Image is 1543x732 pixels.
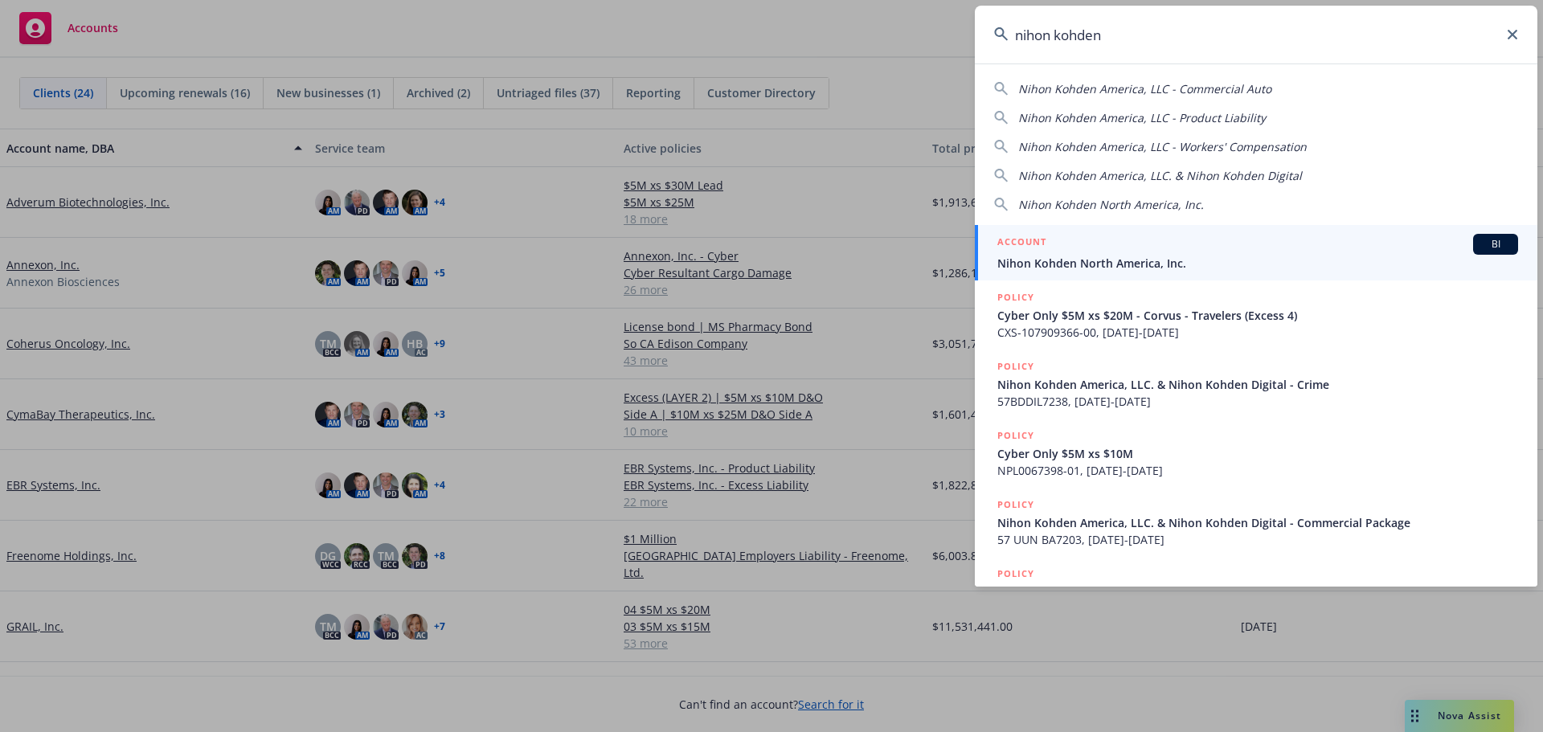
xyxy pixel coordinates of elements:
[997,497,1034,513] h5: POLICY
[997,583,1518,600] span: Nihon Kohden America, LLC. & Nihon Kohden Digital - Commercial Package
[1018,197,1204,212] span: Nihon Kohden North America, Inc.
[997,531,1518,548] span: 57 UUN BA7203, [DATE]-[DATE]
[997,462,1518,479] span: NPL0067398-01, [DATE]-[DATE]
[997,255,1518,272] span: Nihon Kohden North America, Inc.
[997,514,1518,531] span: Nihon Kohden America, LLC. & Nihon Kohden Digital - Commercial Package
[997,324,1518,341] span: CXS-107909366-00, [DATE]-[DATE]
[997,234,1046,253] h5: ACCOUNT
[1480,237,1512,251] span: BI
[997,445,1518,462] span: Cyber Only $5M xs $10M
[975,225,1537,280] a: ACCOUNTBINihon Kohden North America, Inc.
[997,393,1518,410] span: 57BDDIL7238, [DATE]-[DATE]
[997,427,1034,444] h5: POLICY
[1018,81,1271,96] span: Nihon Kohden America, LLC - Commercial Auto
[975,350,1537,419] a: POLICYNihon Kohden America, LLC. & Nihon Kohden Digital - Crime57BDDIL7238, [DATE]-[DATE]
[997,307,1518,324] span: Cyber Only $5M xs $20M - Corvus - Travelers (Excess 4)
[997,566,1034,582] h5: POLICY
[975,557,1537,626] a: POLICYNihon Kohden America, LLC. & Nihon Kohden Digital - Commercial Package
[1018,139,1307,154] span: Nihon Kohden America, LLC - Workers' Compensation
[997,289,1034,305] h5: POLICY
[1018,110,1266,125] span: Nihon Kohden America, LLC - Product Liability
[975,488,1537,557] a: POLICYNihon Kohden America, LLC. & Nihon Kohden Digital - Commercial Package57 UUN BA7203, [DATE]...
[975,419,1537,488] a: POLICYCyber Only $5M xs $10MNPL0067398-01, [DATE]-[DATE]
[975,6,1537,63] input: Search...
[997,358,1034,374] h5: POLICY
[1018,168,1302,183] span: Nihon Kohden America, LLC. & Nihon Kohden Digital
[975,280,1537,350] a: POLICYCyber Only $5M xs $20M - Corvus - Travelers (Excess 4)CXS-107909366-00, [DATE]-[DATE]
[997,376,1518,393] span: Nihon Kohden America, LLC. & Nihon Kohden Digital - Crime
